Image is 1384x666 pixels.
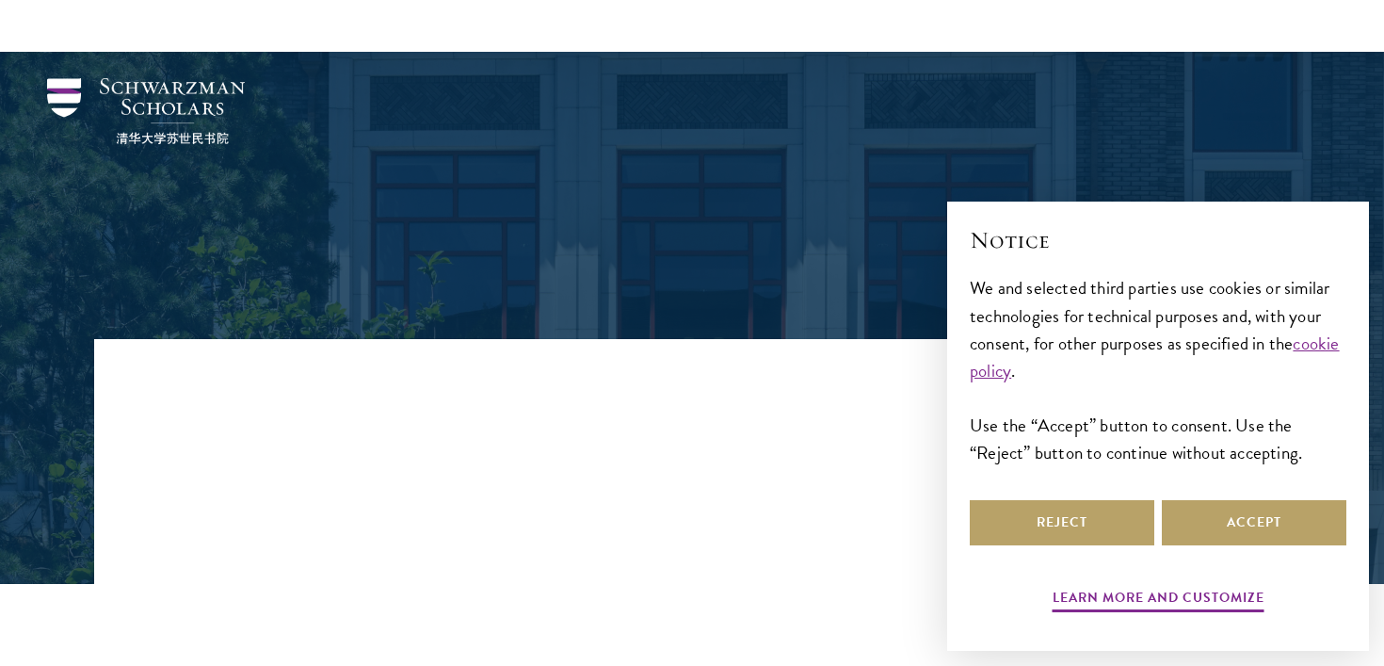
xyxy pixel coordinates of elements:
[970,500,1154,545] button: Reject
[1053,586,1264,615] button: Learn more and customize
[1162,500,1346,545] button: Accept
[970,330,1340,384] a: cookie policy
[970,274,1346,465] div: We and selected third parties use cookies or similar technologies for technical purposes and, wit...
[47,78,245,144] img: Schwarzman Scholars
[970,224,1346,256] h2: Notice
